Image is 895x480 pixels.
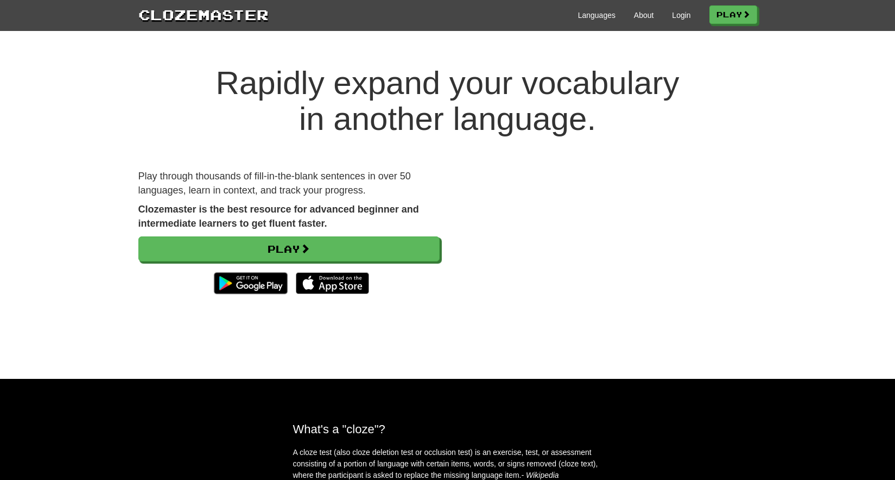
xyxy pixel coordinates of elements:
a: About [634,10,654,21]
a: Clozemaster [138,4,269,24]
a: Languages [578,10,615,21]
h2: What's a "cloze"? [293,422,602,436]
em: - Wikipedia [522,471,559,479]
p: Play through thousands of fill-in-the-blank sentences in over 50 languages, learn in context, and... [138,170,440,197]
img: Get it on Google Play [208,267,293,300]
a: Login [672,10,690,21]
a: Play [138,236,440,261]
strong: Clozemaster is the best resource for advanced beginner and intermediate learners to get fluent fa... [138,204,419,229]
a: Play [709,5,757,24]
img: Download_on_the_App_Store_Badge_US-UK_135x40-25178aeef6eb6b83b96f5f2d004eda3bffbb37122de64afbaef7... [296,272,369,294]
